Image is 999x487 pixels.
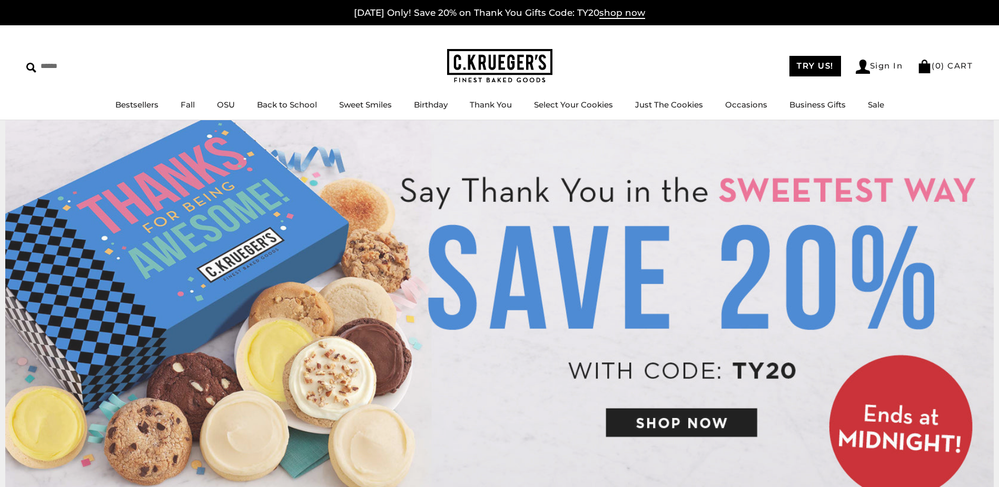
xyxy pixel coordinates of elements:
a: Occasions [725,100,767,110]
a: Fall [181,100,195,110]
a: Back to School [257,100,317,110]
input: Search [26,58,152,74]
span: shop now [599,7,645,19]
img: Search [26,63,36,73]
a: [DATE] Only! Save 20% on Thank You Gifts Code: TY20shop now [354,7,645,19]
a: (0) CART [917,61,973,71]
a: Bestsellers [115,100,159,110]
a: TRY US! [789,56,841,76]
img: Bag [917,60,932,73]
a: Sweet Smiles [339,100,392,110]
span: 0 [935,61,942,71]
a: Sale [868,100,884,110]
img: Account [856,60,870,74]
a: Thank You [470,100,512,110]
a: Select Your Cookies [534,100,613,110]
a: Just The Cookies [635,100,703,110]
a: Birthday [414,100,448,110]
img: C.KRUEGER'S [447,49,552,83]
a: Sign In [856,60,903,74]
a: OSU [217,100,235,110]
a: Business Gifts [789,100,846,110]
